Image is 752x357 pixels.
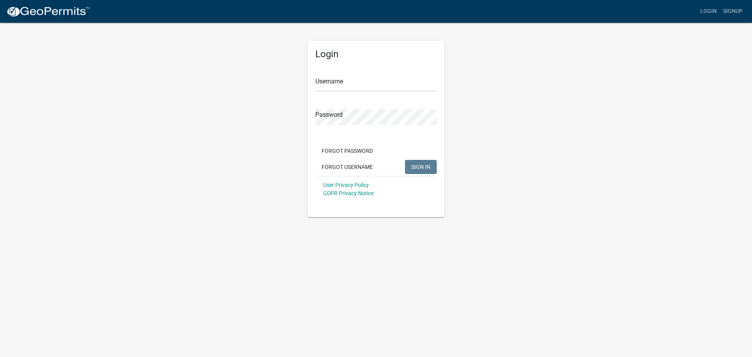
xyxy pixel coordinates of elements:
button: Forgot Password [315,144,379,158]
a: Login [697,4,720,19]
a: User Privacy Policy [323,182,369,188]
a: GDPR Privacy Notice [323,190,374,196]
a: Signup [720,4,746,19]
span: SIGN IN [411,163,430,170]
button: SIGN IN [405,160,437,174]
button: Forgot Username [315,160,379,174]
h5: Login [315,49,437,60]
